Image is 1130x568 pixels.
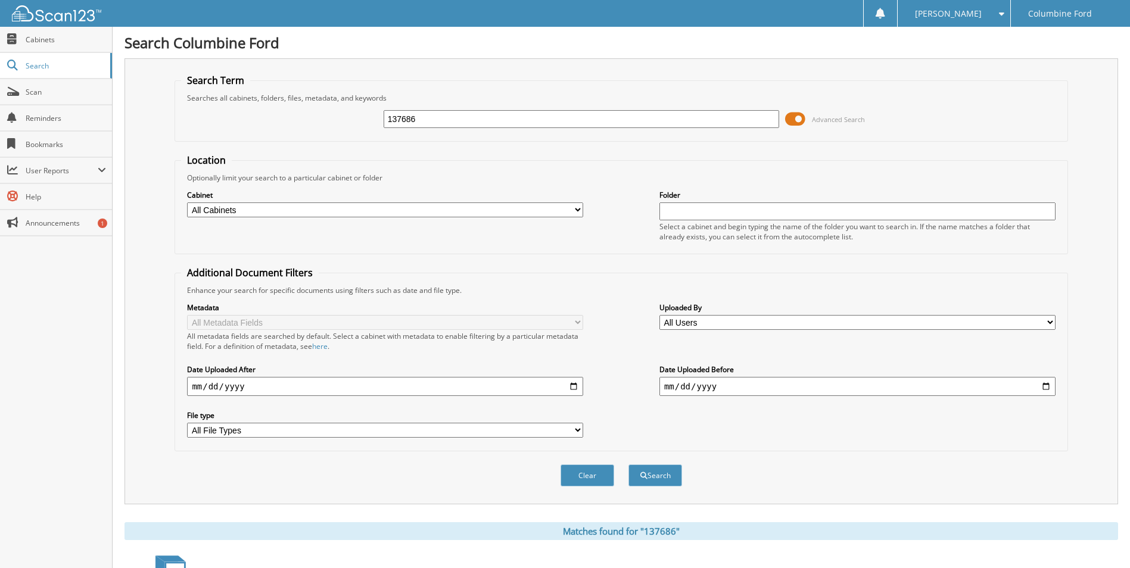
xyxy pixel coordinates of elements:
legend: Search Term [181,74,250,87]
span: Advanced Search [812,115,865,124]
legend: Additional Document Filters [181,266,319,279]
img: scan123-logo-white.svg [12,5,101,21]
div: Select a cabinet and begin typing the name of the folder you want to search in. If the name match... [659,221,1056,242]
label: Uploaded By [659,302,1056,313]
div: Enhance your search for specific documents using filters such as date and file type. [181,285,1061,295]
h1: Search Columbine Ford [124,33,1118,52]
span: Bookmarks [26,139,106,149]
div: Matches found for "137686" [124,522,1118,540]
label: Date Uploaded Before [659,364,1056,374]
label: Folder [659,190,1056,200]
input: start [187,377,583,396]
span: Announcements [26,218,106,228]
button: Search [628,464,682,486]
a: here [312,341,328,351]
label: Metadata [187,302,583,313]
label: Cabinet [187,190,583,200]
span: Help [26,192,106,202]
span: [PERSON_NAME] [915,10,982,17]
div: 1 [98,219,107,228]
span: User Reports [26,166,98,176]
input: end [659,377,1056,396]
div: Optionally limit your search to a particular cabinet or folder [181,173,1061,183]
span: Cabinets [26,35,106,45]
span: Reminders [26,113,106,123]
span: Search [26,61,104,71]
div: All metadata fields are searched by default. Select a cabinet with metadata to enable filtering b... [187,331,583,351]
button: Clear [561,464,614,486]
legend: Location [181,154,232,167]
label: File type [187,410,583,420]
span: Scan [26,87,106,97]
label: Date Uploaded After [187,364,583,374]
div: Searches all cabinets, folders, files, metadata, and keywords [181,93,1061,103]
span: Columbine Ford [1028,10,1092,17]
